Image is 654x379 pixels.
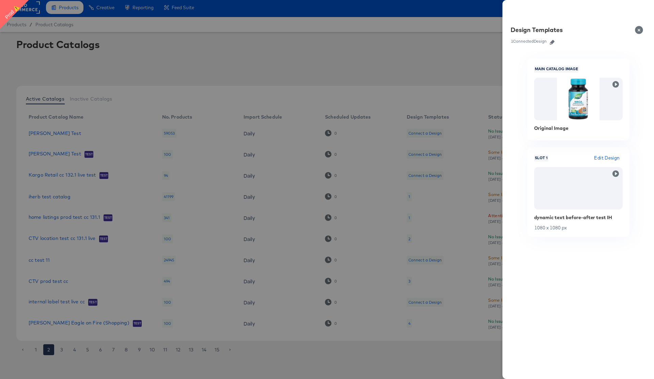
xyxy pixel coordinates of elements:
[631,20,650,40] button: Close
[591,154,622,162] button: Edit Design
[534,155,548,161] span: Slot 1
[534,215,623,220] div: dynamic text before-after test IH
[534,125,623,131] div: Original Image
[511,26,563,34] div: Design Templates
[534,66,579,72] span: Main Catalog Image
[534,225,623,230] div: 1080 x 1080 px
[594,154,620,162] span: Edit Design
[511,39,547,44] div: 1 Connected Design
